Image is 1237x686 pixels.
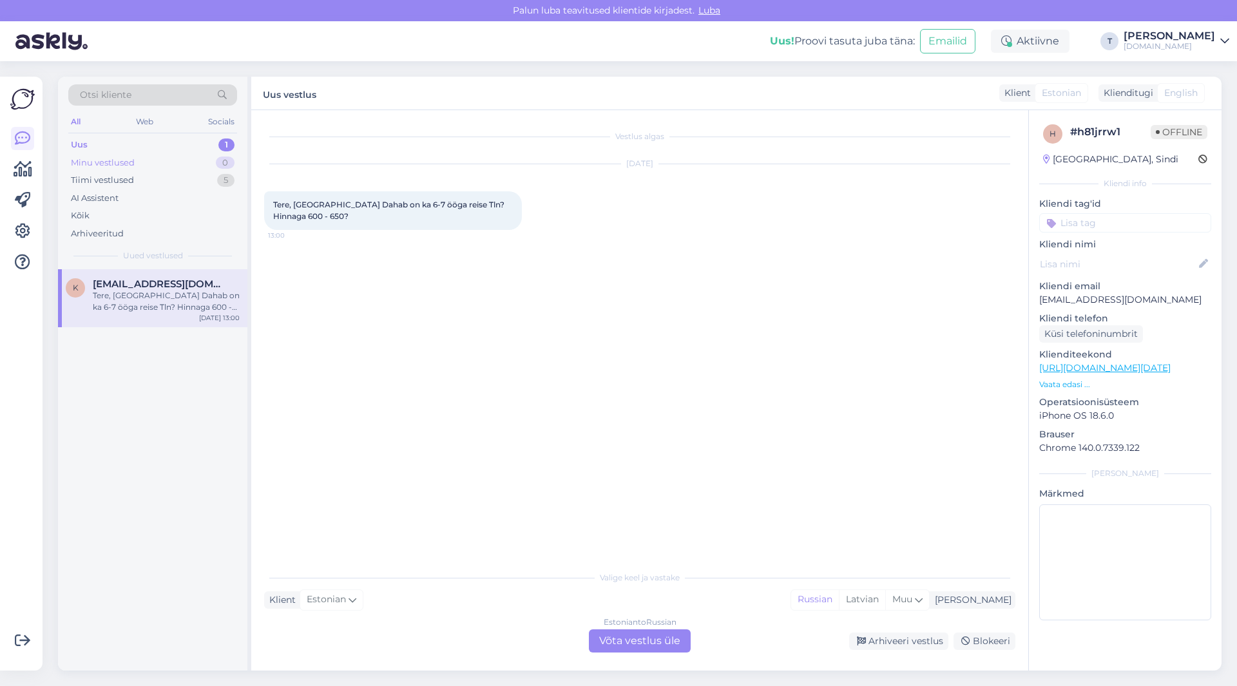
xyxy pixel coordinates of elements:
span: Luba [695,5,724,16]
span: k [73,283,79,292]
p: Kliendi tag'id [1039,197,1211,211]
div: [PERSON_NAME] [930,593,1012,607]
p: Kliendi email [1039,280,1211,293]
button: Emailid [920,29,975,53]
p: iPhone OS 18.6.0 [1039,409,1211,423]
div: All [68,113,83,130]
div: Klient [999,86,1031,100]
a: [PERSON_NAME][DOMAIN_NAME] [1124,31,1229,52]
div: Socials [206,113,237,130]
div: Blokeeri [954,633,1015,650]
p: Operatsioonisüsteem [1039,395,1211,409]
div: Proovi tasuta juba täna: [770,33,915,49]
div: Arhiveeri vestlus [849,633,948,650]
div: Tere, [GEOGRAPHIC_DATA] Dahab on ka 6-7 ööga reise Tln? Hinnaga 600 - 650? [93,290,240,313]
div: 1 [218,138,235,151]
span: Otsi kliente [80,88,131,102]
div: Arhiveeritud [71,227,124,240]
span: 13:00 [268,231,316,240]
span: Muu [892,593,912,605]
p: Märkmed [1039,487,1211,500]
div: [GEOGRAPHIC_DATA], Sindi [1043,153,1178,166]
span: English [1164,86,1198,100]
div: Kõik [71,209,90,222]
div: Kliendi info [1039,178,1211,189]
div: Web [133,113,156,130]
p: Brauser [1039,428,1211,441]
div: T [1100,32,1118,50]
span: kristjan.pruus@myfitness.ee [93,278,227,290]
div: Klienditugi [1098,86,1153,100]
div: Estonian to Russian [604,616,676,628]
div: Vestlus algas [264,131,1015,142]
div: 5 [217,174,235,187]
img: Askly Logo [10,87,35,111]
input: Lisa tag [1039,213,1211,233]
span: Tere, [GEOGRAPHIC_DATA] Dahab on ka 6-7 ööga reise Tln? Hinnaga 600 - 650? [273,200,506,221]
div: Valige keel ja vastake [264,572,1015,584]
div: Võta vestlus üle [589,629,691,653]
div: Aktiivne [991,30,1069,53]
span: h [1050,129,1056,138]
input: Lisa nimi [1040,257,1196,271]
a: [URL][DOMAIN_NAME][DATE] [1039,362,1171,374]
div: AI Assistent [71,192,119,205]
div: Tiimi vestlused [71,174,134,187]
p: Chrome 140.0.7339.122 [1039,441,1211,455]
div: [PERSON_NAME] [1039,468,1211,479]
span: Estonian [1042,86,1081,100]
div: [DOMAIN_NAME] [1124,41,1215,52]
span: Estonian [307,593,346,607]
p: Vaata edasi ... [1039,379,1211,390]
span: Offline [1151,125,1207,139]
div: Uus [71,138,88,151]
p: Klienditeekond [1039,348,1211,361]
div: Minu vestlused [71,157,135,169]
p: [EMAIL_ADDRESS][DOMAIN_NAME] [1039,293,1211,307]
div: Küsi telefoninumbrit [1039,325,1143,343]
div: Latvian [839,590,885,609]
p: Kliendi nimi [1039,238,1211,251]
div: [PERSON_NAME] [1124,31,1215,41]
p: Kliendi telefon [1039,312,1211,325]
div: # h81jrrw1 [1070,124,1151,140]
div: 0 [216,157,235,169]
div: [DATE] 13:00 [199,313,240,323]
b: Uus! [770,35,794,47]
div: [DATE] [264,158,1015,169]
div: Klient [264,593,296,607]
span: Uued vestlused [123,250,183,262]
label: Uus vestlus [263,84,316,102]
div: Russian [791,590,839,609]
